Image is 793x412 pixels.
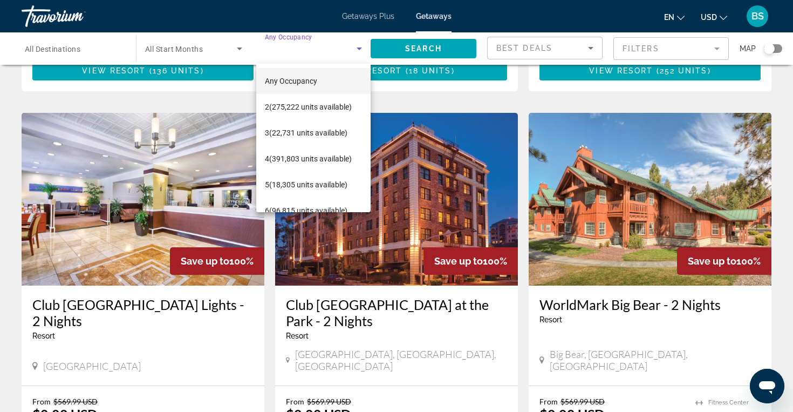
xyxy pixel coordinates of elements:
[265,178,347,191] span: 5 (18,305 units available)
[265,100,352,113] span: 2 (275,222 units available)
[265,77,317,85] span: Any Occupancy
[265,126,347,139] span: 3 (22,731 units available)
[265,152,352,165] span: 4 (391,803 units available)
[750,369,784,403] iframe: Button to launch messaging window
[265,204,347,217] span: 6 (96,815 units available)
